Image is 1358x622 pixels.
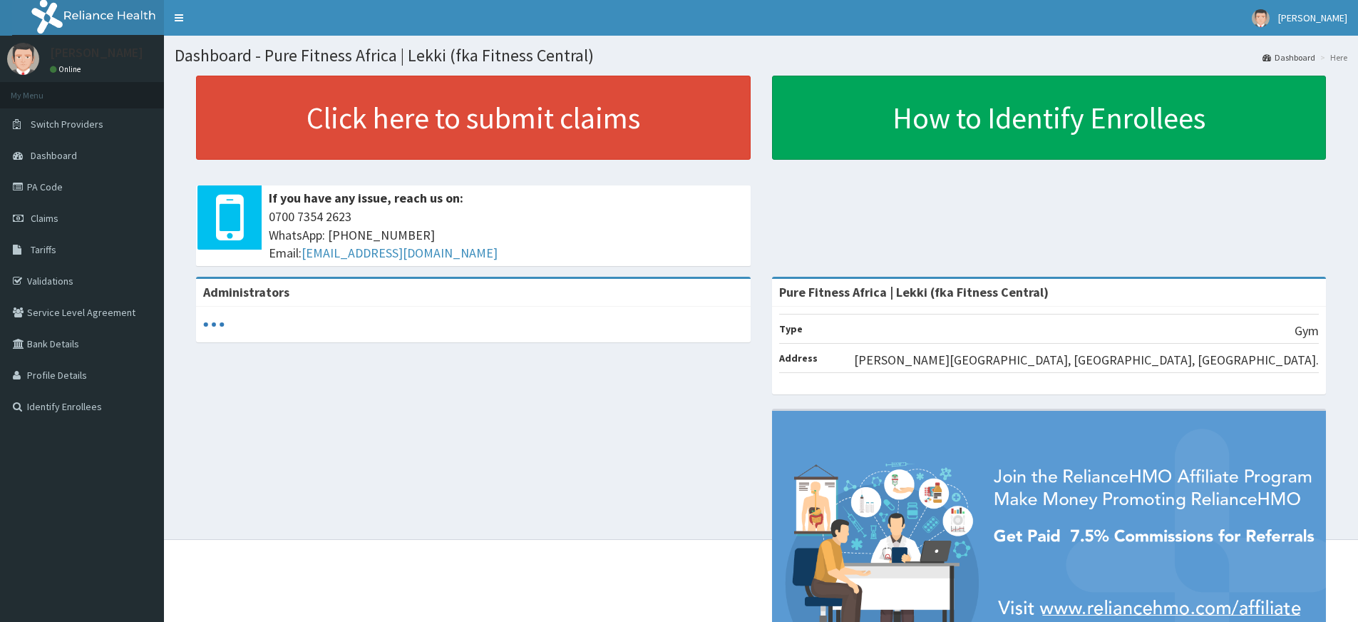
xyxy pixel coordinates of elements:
[50,64,84,74] a: Online
[31,212,58,225] span: Claims
[1317,51,1347,63] li: Here
[196,76,751,160] a: Click here to submit claims
[854,351,1319,369] p: [PERSON_NAME][GEOGRAPHIC_DATA], [GEOGRAPHIC_DATA], [GEOGRAPHIC_DATA].
[31,118,103,131] span: Switch Providers
[302,245,498,261] a: [EMAIL_ADDRESS][DOMAIN_NAME]
[31,243,56,256] span: Tariffs
[7,43,39,75] img: User Image
[175,46,1347,65] h1: Dashboard - Pure Fitness Africa | Lekki (fka Fitness Central)
[269,208,744,262] span: 0700 7354 2623 WhatsApp: [PHONE_NUMBER] Email:
[779,284,1049,300] strong: Pure Fitness Africa | Lekki (fka Fitness Central)
[1262,51,1315,63] a: Dashboard
[50,46,143,59] p: [PERSON_NAME]
[779,322,803,335] b: Type
[203,284,289,300] b: Administrators
[269,190,463,206] b: If you have any issue, reach us on:
[1278,11,1347,24] span: [PERSON_NAME]
[203,314,225,335] svg: audio-loading
[31,149,77,162] span: Dashboard
[1295,322,1319,340] p: Gym
[1252,9,1270,27] img: User Image
[772,76,1327,160] a: How to Identify Enrollees
[779,352,818,364] b: Address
